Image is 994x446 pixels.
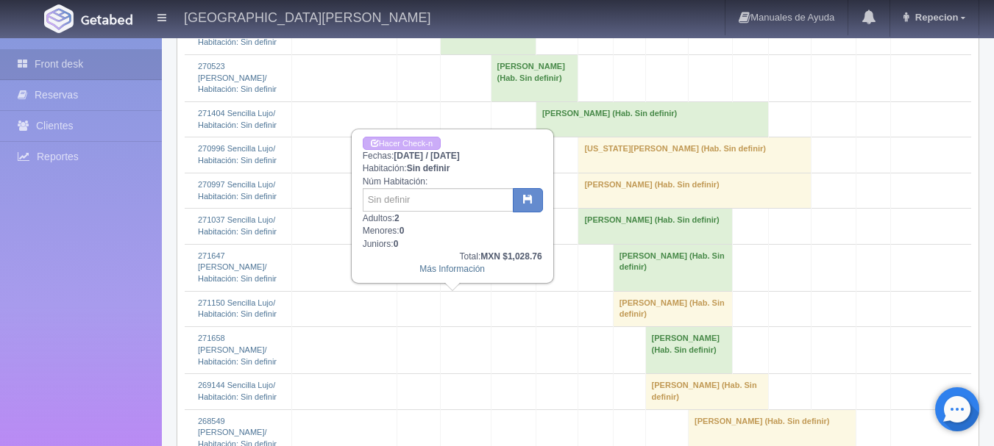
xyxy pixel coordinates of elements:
h4: [GEOGRAPHIC_DATA][PERSON_NAME] [184,7,430,26]
td: [PERSON_NAME] (Hab. Sin definir) [613,291,733,326]
a: 269144 Sencilla Lujo/Habitación: Sin definir [198,381,277,401]
a: Hacer Check-in [363,137,441,151]
td: [PERSON_NAME] (Hab. Sin definir) [578,173,812,208]
b: MXN $1,028.76 [480,251,542,262]
a: Más Información [419,264,485,274]
div: Total: [363,251,542,263]
b: 0 [400,226,405,236]
a: 271404 Sencilla Lujo/Habitación: Sin definir [198,109,277,129]
b: 2 [394,213,400,223]
td: [PERSON_NAME] (Hab. Sin definir) [536,102,768,137]
td: [PERSON_NAME] (Hab. Sin definir) [645,374,768,409]
b: Sin definir [407,163,450,173]
a: 271647 [PERSON_NAME]/Habitación: Sin definir [198,251,277,283]
b: [DATE] / [DATE] [394,151,460,161]
b: 0 [394,239,399,249]
td: [US_STATE][PERSON_NAME] (Hab. Sin definir) [578,137,812,173]
input: Sin definir [363,188,514,212]
a: 271150 Sencilla Lujo/Habitación: Sin definir [198,298,277,319]
span: Repecion [912,12,959,23]
td: [PERSON_NAME] (Hab. Sin definir) [645,327,733,374]
img: Getabed [44,4,74,33]
a: 270996 Sencilla Lujo/Habitación: Sin definir [198,144,277,165]
a: 271037 Sencilla Lujo/Habitación: Sin definir [198,215,277,236]
div: Fechas: Habitación: Núm Habitación: Adultos: Menores: Juniors: [352,130,553,282]
td: [PERSON_NAME] (Hab. Sin definir) [491,54,578,101]
td: [PERSON_NAME] (Hab. Sin definir) [613,244,733,291]
td: [PERSON_NAME] (Hab. Sin definir) [578,209,733,244]
a: 271658 [PERSON_NAME]/Habitación: Sin definir [198,334,277,365]
a: 270523 [PERSON_NAME]/Habitación: Sin definir [198,62,277,93]
img: Getabed [81,14,132,25]
a: 270997 Sencilla Lujo/Habitación: Sin definir [198,180,277,201]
